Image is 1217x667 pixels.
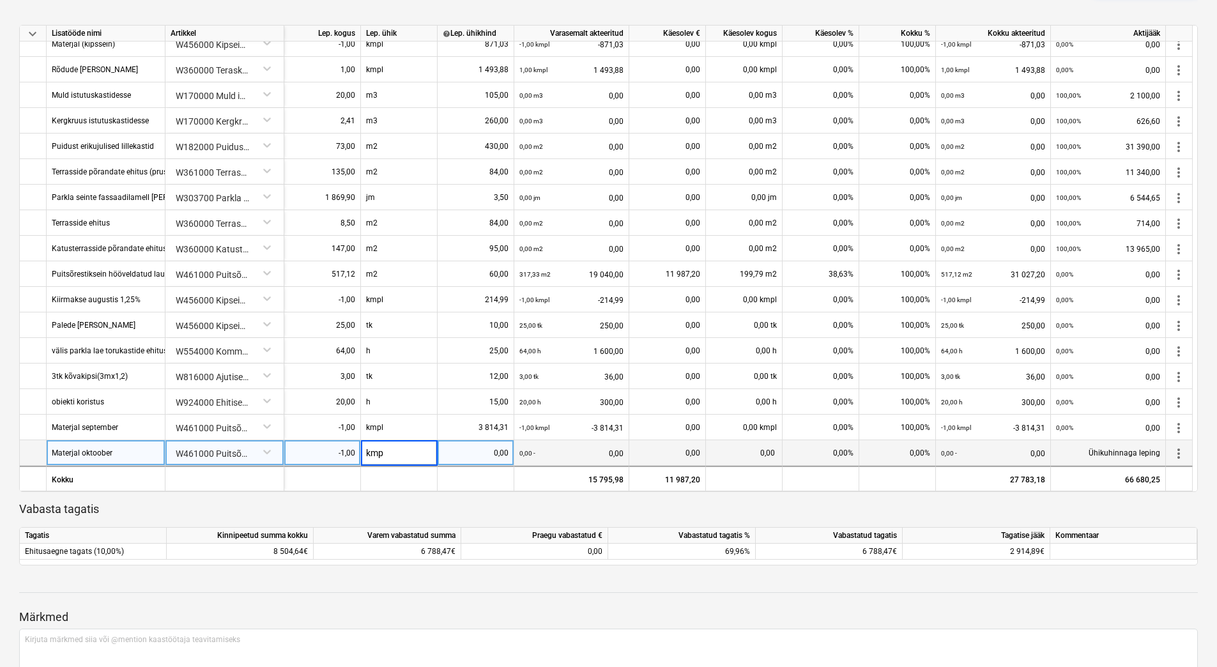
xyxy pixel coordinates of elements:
[52,364,128,388] div: 3tk kõvakipsi(3mx1,2)
[519,159,624,185] div: 0,00
[519,424,549,431] small: -1,00 kmpl
[289,210,355,236] div: 8,50
[706,108,783,134] div: 0,00 m3
[20,528,167,544] div: Tagatis
[941,348,963,355] small: 64,00 h
[514,465,629,491] div: 15 795,98
[783,389,859,415] div: 0,00%
[1056,82,1160,109] div: 2 100,00
[519,440,624,466] div: 0,00
[706,31,783,57] div: 0,00 kmpl
[634,261,700,287] div: 11 987,20
[706,57,783,82] div: 0,00 kmpl
[941,322,964,329] small: 25,00 tk
[859,287,936,312] div: 100,00%
[859,236,936,261] div: 0,00%
[1056,210,1160,236] div: 714,00
[706,134,783,159] div: 0,00 m2
[1056,373,1073,380] small: 0,00%
[519,389,624,415] div: 300,00
[1171,36,1186,52] span: more_vert
[941,245,965,252] small: 0,00 m2
[1171,215,1186,231] span: more_vert
[519,271,551,278] small: 317,33 m2
[20,544,167,560] div: Ehitusaegne tagats (10,00%)
[519,296,549,303] small: -1,00 kmpl
[859,440,936,466] div: 0,00%
[941,364,1045,390] div: 36,00
[361,287,438,312] div: kmpl
[634,440,700,466] div: 0,00
[1056,348,1073,355] small: 0,00%
[519,82,624,109] div: 0,00
[783,440,859,466] div: 0,00%
[519,31,624,57] div: -871,03
[1056,194,1081,201] small: 100,00%
[783,31,859,57] div: 0,00%
[706,185,783,210] div: 0,00 jm
[1171,190,1186,205] span: more_vert
[443,108,509,134] div: 260,00
[634,287,700,312] div: 0,00
[706,261,783,287] div: 199,79 m2
[284,26,361,42] div: Lep. kogus
[859,415,936,440] div: 100,00%
[783,287,859,312] div: 0,00%
[47,465,165,491] div: Kokku
[167,528,314,544] div: Kinnipeetud summa kokku
[1051,440,1166,466] div: Ühikuhinnaga leping
[361,57,438,82] div: kmpl
[1056,31,1160,57] div: 0,00
[859,389,936,415] div: 100,00%
[361,261,438,287] div: m2
[443,185,509,210] div: 3,50
[783,57,859,82] div: 0,00%
[443,415,509,440] div: 3 814,31
[634,185,700,210] div: 0,00
[941,66,969,73] small: 1,00 kmpl
[1056,296,1073,303] small: 0,00%
[289,31,355,57] div: -1,00
[19,502,1198,517] p: Vabasta tagatis
[706,236,783,261] div: 0,00 m2
[519,373,539,380] small: 3,00 tk
[1056,159,1160,185] div: 11 340,00
[443,312,509,338] div: 10,00
[1056,312,1160,339] div: 0,00
[519,450,535,457] small: 0,00 -
[519,322,542,329] small: 25,00 tk
[941,57,1045,83] div: 1 493,88
[941,338,1045,364] div: 1 600,00
[941,236,1045,262] div: 0,00
[1056,236,1160,262] div: 13 965,00
[634,210,700,236] div: 0,00
[634,312,700,338] div: 0,00
[519,169,543,176] small: 0,00 m2
[1051,26,1166,42] div: Aktijääk
[519,415,624,441] div: -3 814,31
[634,159,700,185] div: 0,00
[52,134,154,158] div: Puidust erikujulised lillekastid
[361,31,438,57] div: kmpl
[941,134,1045,160] div: 0,00
[519,210,624,236] div: 0,00
[859,82,936,108] div: 0,00%
[1171,292,1186,307] span: more_vert
[941,424,971,431] small: -1,00 kmpl
[461,528,608,544] div: Praegu vabastatud €
[1056,245,1081,252] small: 100,00%
[289,389,355,415] div: 20,00
[1056,185,1160,211] div: 6 544,65
[52,210,110,235] div: Terrasside ehitus
[706,338,783,364] div: 0,00 h
[25,26,40,41] span: keyboard_arrow_down
[443,210,509,236] div: 84,00
[1171,113,1186,128] span: more_vert
[52,287,141,312] div: Kiirmakse augustis 1,25%
[941,108,1045,134] div: 0,00
[859,210,936,236] div: 0,00%
[1171,88,1186,103] span: more_vert
[1056,424,1073,431] small: 0,00%
[1056,399,1073,406] small: 0,00%
[859,261,936,287] div: 100,00%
